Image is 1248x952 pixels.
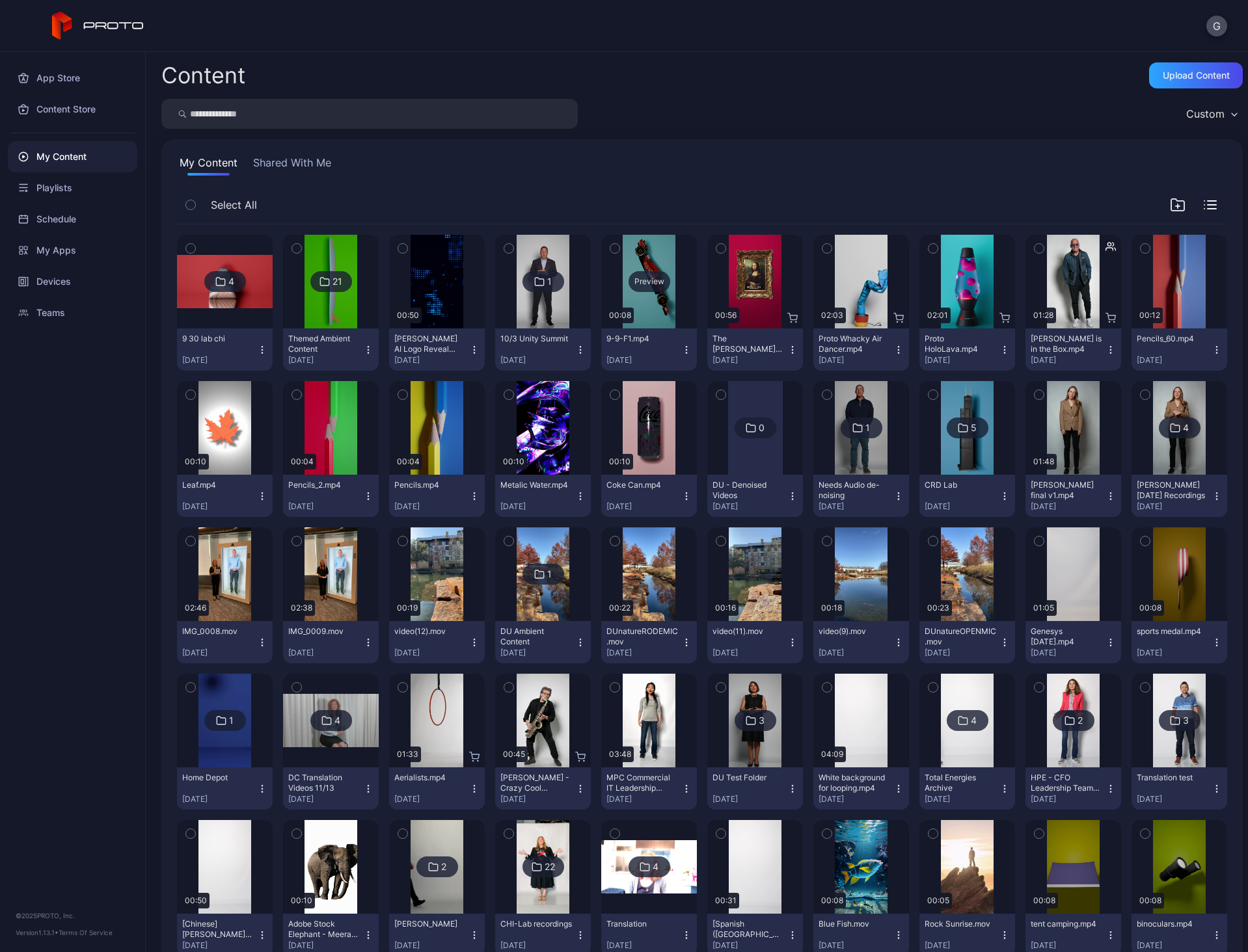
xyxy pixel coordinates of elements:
[1025,621,1121,663] button: Genesys [DATE].mp4[DATE]
[1132,621,1227,663] button: sports medal.mp4[DATE]
[1031,773,1102,793] div: HPE - CFO Leadership Team Breakthrough Lab
[1031,480,1102,501] div: Jane final v1.mp4
[288,355,363,365] div: [DATE]
[288,626,360,637] div: IMG_0009.mov
[500,501,575,512] div: [DATE]
[925,626,996,647] div: DUnatureOPENMIC.mov
[606,773,678,793] div: MPC Commercial IT Leadership Strategy Lab_Final.mp4
[919,621,1015,663] button: DUnatureOPENMIC.mov[DATE]
[394,626,466,637] div: video(12).mov
[707,475,803,517] button: DU - Denoised Videos[DATE]
[182,334,254,344] div: 9 30 lab chi
[547,568,552,580] div: 1
[500,355,575,365] div: [DATE]
[288,919,360,940] div: Adobe Stock Elephant - Meera Test.mp4
[182,648,257,658] div: [DATE]
[1137,773,1208,783] div: Translation test
[1163,70,1230,81] div: Upload Content
[925,480,996,490] div: CRD Lab
[629,271,670,292] div: Preview
[712,480,784,501] div: DU - Denoised Videos
[712,626,784,637] div: video(11).mov
[8,266,137,297] a: Devices
[394,794,469,804] div: [DATE]
[971,422,977,434] div: 5
[813,475,909,517] button: Needs Audio de-noising[DATE]
[394,773,466,783] div: Aerialists.mp4
[182,773,254,783] div: Home Depot
[1031,501,1106,512] div: [DATE]
[177,767,273,810] button: Home Depot[DATE]
[925,648,999,658] div: [DATE]
[500,773,572,793] div: Scott Page - Crazy Cool Technology.mp4
[394,480,466,490] div: Pencils.mp4
[1137,501,1212,512] div: [DATE]
[1132,328,1227,371] button: Pencils_60.mp4[DATE]
[707,767,803,810] button: DU Test Folder[DATE]
[288,940,363,951] div: [DATE]
[925,794,999,804] div: [DATE]
[1132,475,1227,517] button: [PERSON_NAME] [DATE] Recordings[DATE]
[288,773,360,793] div: DC Translation Videos 11/13
[707,328,803,371] button: The [PERSON_NAME] [PERSON_NAME].mp4[DATE]
[819,626,890,637] div: video(9).mov
[1183,422,1189,434] div: 4
[389,475,485,517] button: Pencils.mp4[DATE]
[389,328,485,371] button: [PERSON_NAME] AI Logo Reveal Hologram Vert 2B(2).mp4[DATE]
[500,648,575,658] div: [DATE]
[500,794,575,804] div: [DATE]
[1031,648,1106,658] div: [DATE]
[606,480,678,490] div: Coke Can.mp4
[606,794,681,804] div: [DATE]
[389,621,485,663] button: video(12).mov[DATE]
[16,929,59,936] span: Version 1.13.1 •
[925,773,996,793] div: Total Energies Archive
[925,334,996,354] div: Proto HoloLava.mp4
[1137,334,1208,344] div: Pencils_60.mp4
[394,334,466,354] div: Zora AI Logo Reveal Hologram Vert 2B(2).mp4
[177,328,273,371] button: 9 30 lab chi[DATE]
[601,621,697,663] button: DUnatureRODEMIC.mov[DATE]
[712,794,787,804] div: [DATE]
[919,475,1015,517] button: CRD Lab[DATE]
[8,235,137,266] div: My Apps
[1025,767,1121,810] button: HPE - CFO Leadership Team Breakthrough Lab[DATE]
[601,767,697,810] button: MPC Commercial IT Leadership Strategy Lab_Final.mp4[DATE]
[712,355,787,365] div: [DATE]
[813,767,909,810] button: White background for looping.mp4[DATE]
[500,626,572,647] div: DU Ambient Content
[8,141,137,172] a: My Content
[394,355,469,365] div: [DATE]
[1025,328,1121,371] button: [PERSON_NAME] is in the Box.mp4[DATE]
[182,626,254,637] div: IMG_0008.mov
[1137,919,1208,929] div: binoculars.mp4
[500,480,572,490] div: Metalic Water.mp4
[925,501,999,512] div: [DATE]
[712,648,787,658] div: [DATE]
[500,334,572,344] div: 10/3 Unity Summit
[819,794,893,804] div: [DATE]
[288,480,360,490] div: Pencils_2.mp4
[547,276,552,287] div: 1
[332,276,342,287] div: 21
[182,480,254,490] div: Leaf.mp4
[919,328,1015,371] button: Proto HoloLava.mp4[DATE]
[925,355,999,365] div: [DATE]
[394,501,469,512] div: [DATE]
[8,62,137,94] a: App Store
[177,475,273,517] button: Leaf.mp4[DATE]
[707,621,803,663] button: video(11).mov[DATE]
[500,919,572,929] div: CHI-Lab recordings
[925,919,996,929] div: Rock Sunrise.mov
[1031,334,1102,354] div: Howie Mandel is in the Box.mp4
[819,334,890,354] div: Proto Whacky Air Dancer.mp4
[1031,794,1106,804] div: [DATE]
[1031,940,1106,951] div: [DATE]
[251,155,334,176] button: Shared With Me
[1137,940,1212,951] div: [DATE]
[394,648,469,658] div: [DATE]
[161,64,245,86] div: Content
[759,715,765,726] div: 3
